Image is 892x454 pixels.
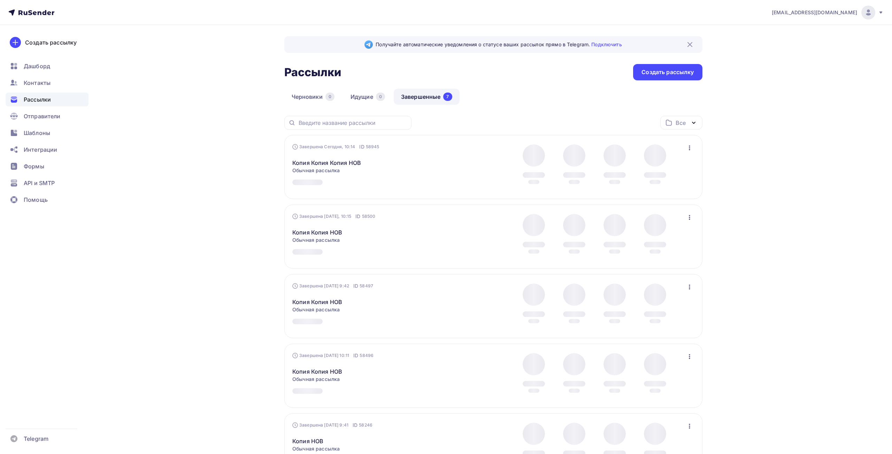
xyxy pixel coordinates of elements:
[360,282,373,289] span: 58497
[292,282,373,289] div: Завершена [DATE] 9:42
[292,352,374,359] div: Завершена [DATE] 10:11
[355,213,360,220] span: ID
[24,162,44,170] span: Формы
[24,145,57,154] span: Интеграции
[292,167,340,174] span: Обычная рассылка
[284,89,342,105] a: Черновики0
[353,282,358,289] span: ID
[24,112,61,120] span: Отправители
[6,59,89,73] a: Дашборд
[6,109,89,123] a: Отправители
[343,89,392,105] a: Идущие0
[360,352,374,359] span: 58496
[359,143,364,150] span: ID
[25,38,77,47] div: Создать рассылку
[292,306,340,313] span: Обычная рассылка
[292,367,342,376] a: Копия Копия НОВ
[443,93,452,101] div: 7
[24,129,50,137] span: Шаблоны
[394,89,460,105] a: Завершенные7
[660,116,702,129] button: Все
[24,79,51,87] span: Контакты
[6,126,89,140] a: Шаблоны
[292,376,340,383] span: Обычная рассылка
[676,119,685,127] div: Все
[325,93,334,101] div: 0
[24,62,50,70] span: Дашборд
[359,422,372,429] span: 58246
[353,422,357,429] span: ID
[376,93,385,101] div: 0
[366,143,379,150] span: 58945
[772,6,884,19] a: [EMAIL_ADDRESS][DOMAIN_NAME]
[292,143,379,150] div: Завершена Сегодня, 10:14
[292,237,340,244] span: Обычная рассылка
[292,437,323,445] a: Копия НОВ
[6,93,89,106] a: Рассылки
[292,422,372,429] div: Завершена [DATE] 9:41
[641,68,694,76] div: Создать рассылку
[353,352,358,359] span: ID
[362,213,376,220] span: 58500
[292,228,342,237] a: Копия Копия НОВ
[292,445,340,452] span: Обычная рассылка
[376,41,622,48] span: Получайте автоматические уведомления о статусе ваших рассылок прямо в Telegram.
[6,159,89,173] a: Формы
[364,40,373,49] img: Telegram
[6,76,89,90] a: Контакты
[24,179,55,187] span: API и SMTP
[292,298,342,306] a: Копия Копия НОВ
[24,196,48,204] span: Помощь
[284,65,341,79] h2: Рассылки
[24,435,48,443] span: Telegram
[772,9,857,16] span: [EMAIL_ADDRESS][DOMAIN_NAME]
[591,41,622,47] a: Подключить
[292,159,361,167] a: Копия Копия Копия НОВ
[24,95,51,104] span: Рассылки
[292,213,375,220] div: Завершена [DATE], 10:15
[299,119,407,127] input: Введите название рассылки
